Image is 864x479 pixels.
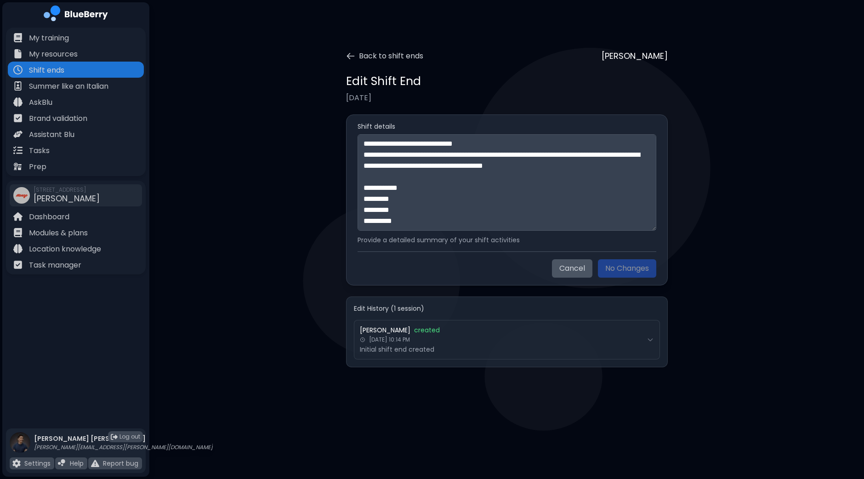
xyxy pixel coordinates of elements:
p: Provide a detailed summary of your shift activities [358,236,656,244]
img: file icon [13,114,23,123]
img: company thumbnail [13,187,30,204]
img: file icon [13,146,23,155]
img: file icon [13,81,23,91]
p: Tasks [29,145,50,156]
button: No Changes [598,259,656,278]
p: Settings [24,459,51,468]
p: AskBlu [29,97,52,108]
img: file icon [13,130,23,139]
p: Modules & plans [29,228,88,239]
img: company logo [44,6,108,24]
h1: Edit Shift End [346,74,421,89]
span: [PERSON_NAME] [360,326,410,334]
img: profile photo [10,432,30,462]
span: Log out [119,433,140,440]
img: file icon [13,260,23,269]
p: Summer like an Italian [29,81,108,92]
button: Back to shift ends [346,51,423,62]
p: Assistant Blu [29,129,74,140]
p: Initial shift end created [360,345,643,354]
p: Prep [29,161,46,172]
img: file icon [13,244,23,253]
p: My training [29,33,69,44]
p: Task manager [29,260,81,271]
img: file icon [91,459,99,468]
img: file icon [13,97,23,107]
img: file icon [13,49,23,58]
img: file icon [13,162,23,171]
p: Dashboard [29,211,69,222]
p: Shift ends [29,65,64,76]
button: Cancel [552,259,592,278]
p: [DATE] [346,92,668,103]
p: Brand validation [29,113,87,124]
span: [DATE] 10:14 PM [369,336,410,343]
img: file icon [13,212,23,221]
p: [PERSON_NAME] [602,50,668,63]
img: file icon [58,459,66,468]
img: file icon [13,33,23,42]
img: file icon [13,228,23,237]
p: My resources [29,49,78,60]
img: logout [111,433,118,440]
span: created [414,326,440,334]
p: Report bug [103,459,138,468]
label: Shift details [358,122,656,131]
img: file icon [12,459,21,468]
p: [PERSON_NAME] [PERSON_NAME] [34,434,213,443]
span: [PERSON_NAME] [34,193,100,204]
p: Help [70,459,84,468]
span: [STREET_ADDRESS] [34,186,100,194]
p: Location knowledge [29,244,101,255]
img: file icon [13,65,23,74]
p: [PERSON_NAME][EMAIL_ADDRESS][PERSON_NAME][DOMAIN_NAME] [34,444,213,451]
h4: Edit History ( 1 session ) [354,304,660,313]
